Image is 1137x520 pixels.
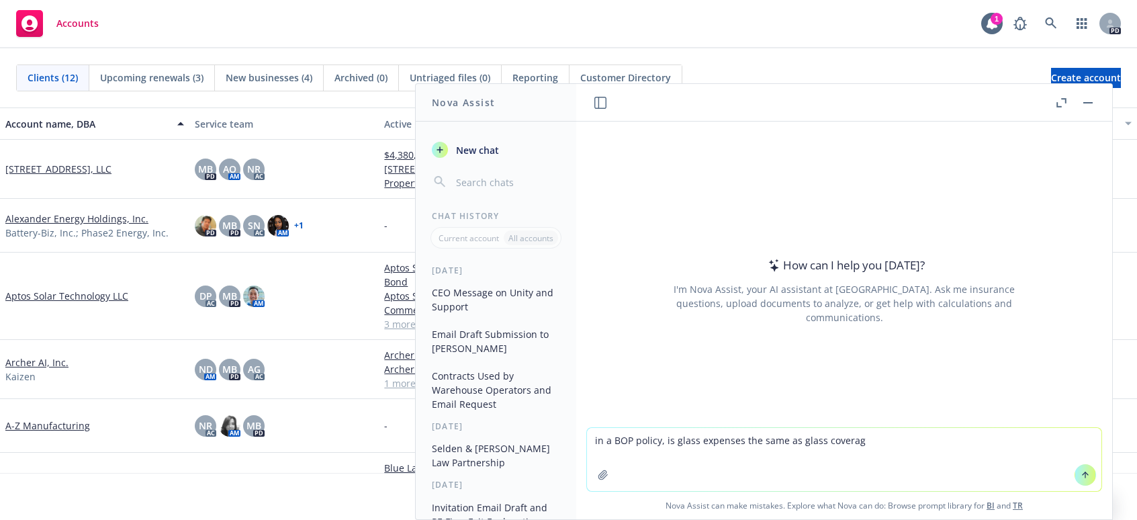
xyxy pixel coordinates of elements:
a: $4,380,000 Excess of $2,500,000 [384,148,563,162]
a: BI [987,500,995,511]
span: MB [222,218,237,232]
a: A-Z Manufacturing [5,419,90,433]
span: Nova Assist can make mistakes. Explore what Nova can do: Browse prompt library for and [582,492,1107,519]
span: Archived (0) [334,71,388,85]
a: Create account [1051,68,1121,88]
button: Active policies [379,107,568,140]
a: Alexander Energy Holdings, Inc. [5,212,148,226]
p: All accounts [508,232,553,244]
a: Aptos Solar Technology LLC - Commercial Property [384,289,563,317]
span: ND [199,362,213,376]
h1: Nova Assist [432,95,495,110]
span: MB [198,162,213,176]
span: SN [248,218,261,232]
span: Customer Directory [580,71,671,85]
a: Archer AI, Inc. - Business Owners [384,348,563,362]
textarea: in a BOP policy, is glass expenses the same as glass coverag [587,428,1101,491]
span: - [384,218,388,232]
img: photo [195,215,216,236]
span: MB [222,289,237,303]
a: [STREET_ADDRESS], LLC [5,162,111,176]
button: Email Draft Submission to [PERSON_NAME] [426,323,565,359]
div: [DATE] [416,421,576,432]
div: Account name, DBA [5,117,169,131]
div: [DATE] [416,265,576,276]
a: 3 more [384,317,563,331]
a: Search [1038,10,1064,37]
span: MB [246,419,261,433]
div: [DATE] [416,479,576,490]
span: MB [222,362,237,376]
span: DP [199,289,212,303]
img: photo [267,215,289,236]
a: Accounts [11,5,104,42]
a: 1 more [384,376,563,390]
span: Upcoming renewals (3) [100,71,203,85]
span: Untriaged files (0) [410,71,490,85]
span: NR [199,419,212,433]
div: Chat History [416,210,576,222]
a: TR [1013,500,1023,511]
a: Archer AI, Inc. - Workers' Compensation [384,362,563,376]
span: NR [247,162,261,176]
span: Kaizen [5,370,36,384]
button: Selden & [PERSON_NAME] Law Partnership [426,437,565,474]
span: AG [248,362,261,376]
span: Clients (12) [28,71,78,85]
p: Current account [439,232,499,244]
span: AO [223,162,236,176]
a: Switch app [1068,10,1095,37]
span: Accounts [56,18,99,29]
a: + 1 [294,222,304,230]
input: Search chats [453,173,560,191]
div: Service team [195,117,373,131]
span: - [384,419,388,433]
div: I'm Nova Assist, your AI assistant at [GEOGRAPHIC_DATA]. Ask me insurance questions, upload docum... [655,282,1033,324]
a: Aptos Solar Technology LLC - Surety Bond [384,261,563,289]
a: Aptos Solar Technology LLC [5,289,128,303]
button: New chat [426,138,565,162]
span: Reporting [512,71,558,85]
span: Create account [1051,65,1121,91]
div: How can I help you [DATE]? [764,257,925,274]
div: Active policies [384,117,563,131]
a: Report a Bug [1007,10,1034,37]
span: Battery-Biz, Inc.; Phase2 Energy, Inc. [5,226,169,240]
div: 1 [991,13,1003,25]
a: Archer AI, Inc. [5,355,69,370]
button: CEO Message on Unity and Support [426,281,565,318]
span: New chat [453,143,499,157]
a: [STREET_ADDRESS], LLC - Commercial Property [384,162,563,190]
button: Contracts Used by Warehouse Operators and Email Request [426,365,565,415]
span: New businesses (4) [226,71,312,85]
a: Blue Lake Capital, LLC - Workers' Compensation [384,461,563,489]
button: Service team [189,107,379,140]
img: photo [219,415,240,437]
img: photo [243,286,265,307]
